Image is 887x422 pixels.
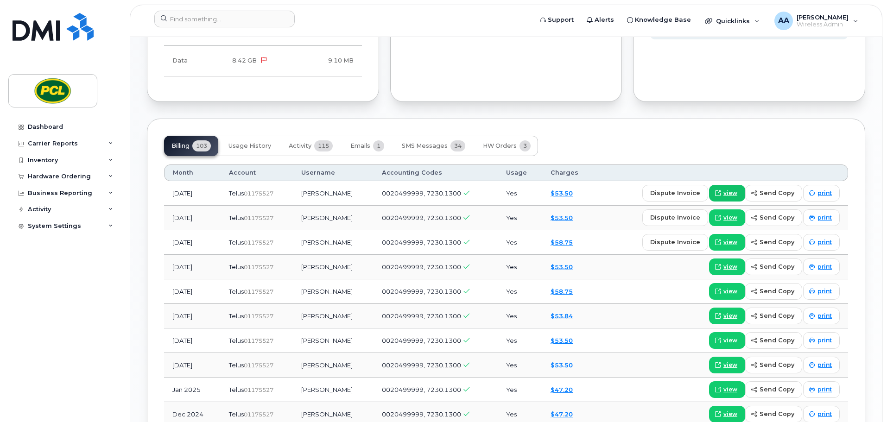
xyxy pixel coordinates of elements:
td: [DATE] [164,230,221,255]
td: Jan 2025 [164,378,221,402]
span: view [723,189,737,197]
span: 0020499999, 7230.1300 [382,312,461,320]
span: Telus [229,337,244,344]
span: view [723,312,737,320]
span: Emails [350,142,370,150]
span: print [817,238,832,246]
a: $53.50 [551,337,573,344]
td: [DATE] [164,255,221,279]
span: Quicklinks [716,17,750,25]
span: 0020499999, 7230.1300 [382,239,461,246]
span: 0020499999, 7230.1300 [382,214,461,221]
a: $47.20 [551,386,573,393]
td: [DATE] [164,328,221,353]
a: print [803,234,840,251]
span: view [723,238,737,246]
span: view [723,214,737,222]
a: view [709,283,745,300]
button: send copy [745,209,802,226]
span: dispute invoice [650,213,700,222]
span: 01175527 [244,386,273,393]
td: [PERSON_NAME] [293,206,374,230]
td: [PERSON_NAME] [293,255,374,279]
span: 01175527 [244,411,273,418]
span: view [723,410,737,418]
span: Telus [229,312,244,320]
th: Accounting Codes [374,164,498,181]
th: Username [293,164,374,181]
td: [DATE] [164,206,221,230]
span: 01175527 [244,214,273,221]
span: 01175527 [244,288,273,295]
span: Telus [229,189,244,197]
span: Telus [229,263,244,271]
span: SMS Messages [402,142,448,150]
button: send copy [745,185,802,202]
td: Yes [498,181,542,206]
span: view [723,385,737,394]
a: print [803,308,840,324]
span: view [723,336,737,345]
td: 9.10 MB [276,46,362,76]
a: $53.50 [551,361,573,369]
span: print [817,214,832,222]
a: view [709,308,745,324]
span: 01175527 [244,190,273,197]
a: $53.50 [551,263,573,271]
span: print [817,263,832,271]
a: view [709,209,745,226]
span: 01175527 [244,362,273,369]
button: send copy [745,308,802,324]
td: Yes [498,328,542,353]
span: print [817,385,832,394]
span: dispute invoice [650,189,700,197]
span: Telus [229,214,244,221]
th: Month [164,164,221,181]
td: [DATE] [164,304,221,328]
span: send copy [760,409,794,418]
td: [PERSON_NAME] [293,304,374,328]
th: Charges [542,164,595,181]
span: 0020499999, 7230.1300 [382,410,461,418]
span: Telus [229,410,244,418]
span: send copy [760,336,794,345]
a: view [709,357,745,373]
span: send copy [760,238,794,246]
span: send copy [760,189,794,197]
a: $58.75 [551,288,573,295]
span: print [817,361,832,369]
a: Support [533,11,580,29]
td: Yes [498,255,542,279]
span: AA [778,15,789,26]
td: [DATE] [164,279,221,304]
td: Yes [498,279,542,304]
button: send copy [745,234,802,251]
a: $53.84 [551,312,573,320]
td: Yes [498,206,542,230]
a: print [803,283,840,300]
span: send copy [760,360,794,369]
button: send copy [745,332,802,349]
td: [DATE] [164,181,221,206]
a: view [709,258,745,275]
span: 01175527 [244,337,273,344]
span: view [723,361,737,369]
span: send copy [760,385,794,394]
td: Yes [498,230,542,255]
span: print [817,410,832,418]
span: print [817,312,832,320]
span: Support [548,15,574,25]
span: Telus [229,288,244,295]
span: HW Orders [483,142,517,150]
span: 01175527 [244,264,273,271]
button: dispute invoice [642,185,708,202]
td: Yes [498,304,542,328]
div: Arslan Ahsan [768,12,865,30]
th: Usage [498,164,542,181]
a: view [709,185,745,202]
span: send copy [760,311,794,320]
button: send copy [745,381,802,398]
span: Knowledge Base [635,15,691,25]
span: send copy [760,213,794,222]
span: dispute invoice [650,238,700,246]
